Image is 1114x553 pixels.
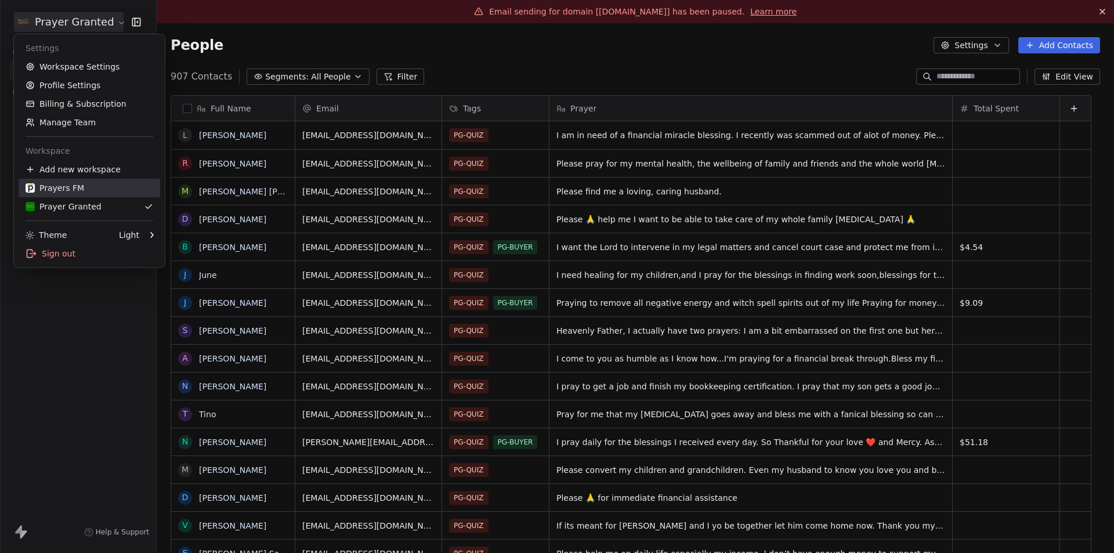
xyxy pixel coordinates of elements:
[19,142,160,160] div: Workspace
[26,182,84,194] div: Prayers FM
[19,76,160,95] a: Profile Settings
[26,201,102,212] div: Prayer Granted
[19,113,160,132] a: Manage Team
[26,202,35,211] img: FB-Logo.png
[19,160,160,179] div: Add new workspace
[26,229,67,241] div: Theme
[26,183,35,193] img: web-app-manifest-512x512.png
[119,229,139,241] div: Light
[19,39,160,57] div: Settings
[19,57,160,76] a: Workspace Settings
[19,244,160,263] div: Sign out
[19,95,160,113] a: Billing & Subscription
